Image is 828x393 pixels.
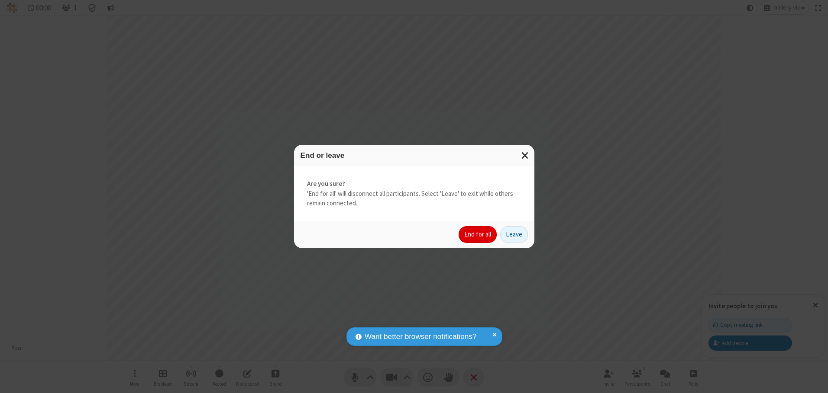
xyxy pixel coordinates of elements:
button: Leave [500,226,528,243]
h3: End or leave [301,151,528,160]
button: Close modal [516,145,534,166]
div: 'End for all' will disconnect all participants. Select 'Leave' to exit while others remain connec... [294,166,534,221]
button: End for all [459,226,497,243]
span: Want better browser notifications? [365,331,476,342]
strong: Are you sure? [307,179,521,189]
